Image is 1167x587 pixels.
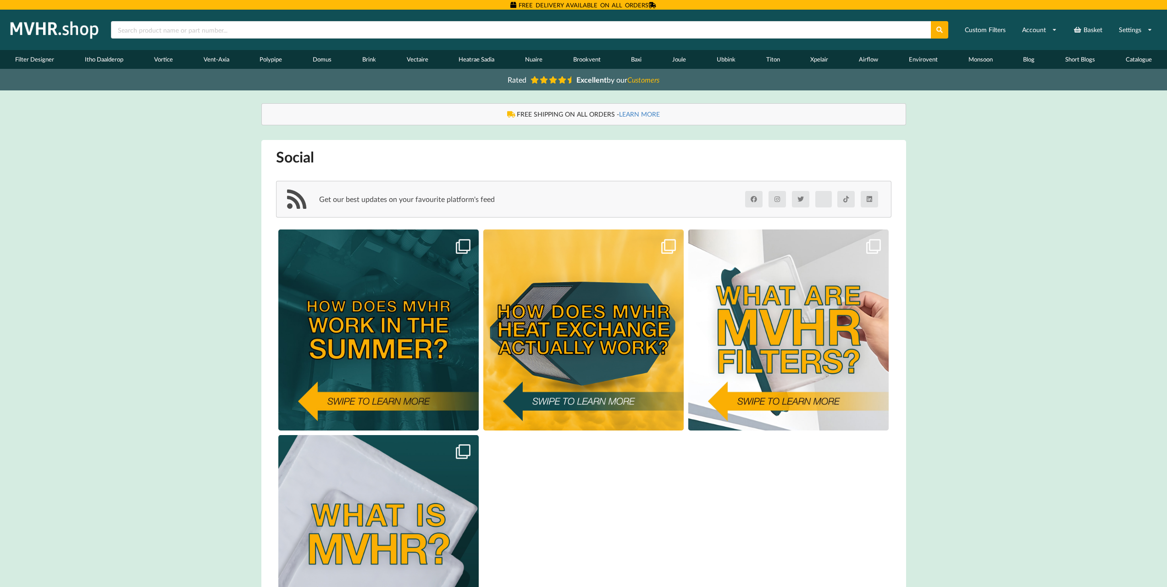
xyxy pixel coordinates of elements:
div: FREE SHIPPING ON ALL ORDERS - [271,110,896,119]
a: Domus [298,50,347,69]
img: How Does MVHR Work In Summer? [278,229,479,430]
a: Custom Filters [959,22,1012,38]
a: Brink [347,50,391,69]
a: Catalogue [1110,50,1167,69]
p: Get our best updates on your favourite platform's feed [319,194,495,205]
a: Joule [657,50,702,69]
a: Basket [1067,22,1108,38]
h1: Social [276,147,891,166]
img: What Are MVHR Filters? [688,229,889,430]
a: Titon [751,50,795,69]
input: Search product name or part number... [111,21,931,39]
a: Blog [1008,50,1050,69]
img: How Does MVHR Heat Exchange Actually Work? [483,229,684,430]
a: Account [1016,22,1063,38]
a: LEARN MORE [619,110,660,118]
a: Rated Excellentby ourCustomers [501,72,666,87]
a: Baxi [616,50,657,69]
span: Rated [508,75,526,84]
img: mvhr.shop.png [6,18,103,41]
a: Airflow [844,50,894,69]
a: Ubbink [702,50,751,69]
a: Short Blogs [1050,50,1111,69]
a: Heatrae Sadia [443,50,510,69]
a: Xpelair [795,50,844,69]
a: Itho Daalderop [70,50,139,69]
i: Customers [627,75,659,84]
a: Envirovent [893,50,953,69]
a: Settings [1113,22,1158,38]
a: Nuaire [510,50,558,69]
span: by our [576,75,659,84]
a: Vectaire [391,50,443,69]
a: Vortice [138,50,188,69]
b: Excellent [576,75,607,84]
a: Monsoon [953,50,1008,69]
a: Vent-Axia [188,50,244,69]
a: Polypipe [244,50,298,69]
a: Brookvent [558,50,616,69]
